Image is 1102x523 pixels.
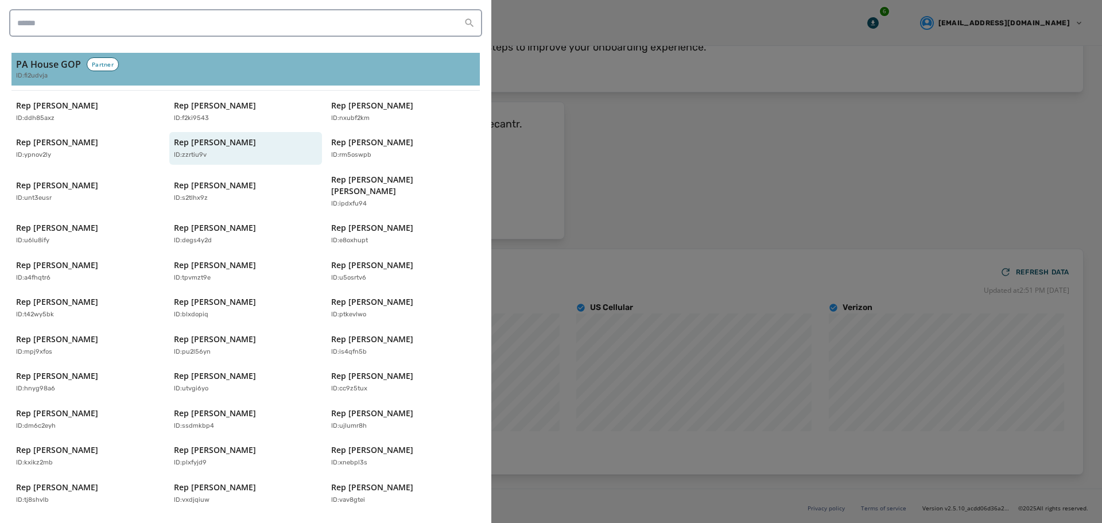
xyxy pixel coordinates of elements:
button: Rep [PERSON_NAME]ID:degs4y2d [169,218,323,250]
p: Rep [PERSON_NAME] [331,100,413,111]
p: ID: t42wy5bk [16,310,54,320]
button: Rep [PERSON_NAME]ID:hnyg98a6 [11,366,165,398]
button: Rep [PERSON_NAME]ID:tpvmzt9e [169,255,323,288]
p: ID: a4fhqtr6 [16,273,51,283]
button: Rep [PERSON_NAME]ID:e8oxhupt [327,218,480,250]
p: Rep [PERSON_NAME] [174,444,256,456]
p: Rep [PERSON_NAME] [16,259,98,271]
p: ID: kxikz2mb [16,458,53,468]
p: ID: u6lu8ify [16,236,49,246]
p: ID: f2ki9543 [174,114,209,123]
p: Rep [PERSON_NAME] [174,222,256,234]
p: Rep [PERSON_NAME] [16,444,98,456]
p: Rep [PERSON_NAME] [16,482,98,493]
p: Rep [PERSON_NAME] [174,408,256,419]
p: ID: hnyg98a6 [16,384,55,394]
button: Rep [PERSON_NAME]ID:pu2l56yn [169,329,323,362]
p: Rep [PERSON_NAME] [174,334,256,345]
p: Rep [PERSON_NAME] [16,180,98,191]
button: Rep [PERSON_NAME]ID:mpj9xfos [11,329,165,362]
p: ID: zzrtiu9v [174,150,207,160]
p: Rep [PERSON_NAME] [174,296,256,308]
p: Rep [PERSON_NAME] [16,370,98,382]
p: Rep [PERSON_NAME] [174,259,256,271]
p: ID: rm5oswpb [331,150,371,160]
p: ID: ssdmkbp4 [174,421,214,431]
button: Rep [PERSON_NAME]ID:kxikz2mb [11,440,165,472]
p: Rep [PERSON_NAME] [331,296,413,308]
p: ID: ypnov2ly [16,150,51,160]
button: Rep [PERSON_NAME]ID:rm5oswpb [327,132,480,165]
p: ID: vav8gtei [331,495,365,505]
p: ID: vxdjqiuw [174,495,209,505]
button: Rep [PERSON_NAME]ID:ddh85axz [11,95,165,128]
p: ID: is4qfn5b [331,347,367,357]
p: ID: dm6c2eyh [16,421,56,431]
p: Rep [PERSON_NAME] [331,444,413,456]
p: ID: ptkevlwo [331,310,366,320]
button: Rep [PERSON_NAME]ID:u6lu8ify [11,218,165,250]
p: ID: mpj9xfos [16,347,52,357]
p: ID: utvgi6yo [174,384,208,394]
p: Rep [PERSON_NAME] [174,137,256,148]
p: Rep [PERSON_NAME] [331,259,413,271]
p: Rep [PERSON_NAME] [174,370,256,382]
button: Rep [PERSON_NAME]ID:u5osrtv6 [327,255,480,288]
p: Rep [PERSON_NAME] [331,370,413,382]
button: PA House GOPPartnerID:fi2udvja [11,53,480,86]
p: Rep [PERSON_NAME] [331,334,413,345]
button: Rep [PERSON_NAME]ID:unt3eusr [11,169,165,214]
button: Rep [PERSON_NAME]ID:blxdopiq [169,292,323,324]
div: Partner [87,57,119,71]
p: ID: cc9z5tux [331,384,367,394]
button: Rep [PERSON_NAME]ID:cc9z5tux [327,366,480,398]
button: Rep [PERSON_NAME]ID:nxubf2km [327,95,480,128]
button: Rep [PERSON_NAME] [PERSON_NAME]ID:ipdxfu94 [327,169,480,214]
button: Rep [PERSON_NAME]ID:f2ki9543 [169,95,323,128]
button: Rep [PERSON_NAME]ID:xnebpl3s [327,440,480,472]
button: Rep [PERSON_NAME]ID:ssdmkbp4 [169,403,323,436]
p: Rep [PERSON_NAME] [331,408,413,419]
p: ID: tj8shvlb [16,495,49,505]
button: Rep [PERSON_NAME]ID:vav8gtei [327,477,480,510]
p: ID: degs4y2d [174,236,212,246]
button: Rep [PERSON_NAME]ID:ptkevlwo [327,292,480,324]
p: ID: ujlumr8h [331,421,367,431]
p: ID: tpvmzt9e [174,273,211,283]
button: Rep [PERSON_NAME]ID:s2tlhx9z [169,169,323,214]
p: Rep [PERSON_NAME] [16,100,98,111]
p: ID: e8oxhupt [331,236,368,246]
p: Rep [PERSON_NAME] [174,482,256,493]
p: Rep [PERSON_NAME] [331,222,413,234]
p: Rep [PERSON_NAME] [16,137,98,148]
button: Rep [PERSON_NAME]ID:ujlumr8h [327,403,480,436]
p: Rep [PERSON_NAME] [331,482,413,493]
p: Rep [PERSON_NAME] [PERSON_NAME] [331,174,464,197]
p: Rep [PERSON_NAME] [16,296,98,308]
p: ID: ddh85axz [16,114,55,123]
button: Rep [PERSON_NAME]ID:a4fhqtr6 [11,255,165,288]
p: ID: pu2l56yn [174,347,211,357]
h3: PA House GOP [16,57,81,71]
p: ID: plxfyjd9 [174,458,207,468]
p: Rep [PERSON_NAME] [331,137,413,148]
button: Rep [PERSON_NAME]ID:is4qfn5b [327,329,480,362]
button: Rep [PERSON_NAME]ID:t42wy5bk [11,292,165,324]
p: Rep [PERSON_NAME] [16,408,98,419]
button: Rep [PERSON_NAME]ID:vxdjqiuw [169,477,323,510]
p: ID: s2tlhx9z [174,193,208,203]
p: ID: nxubf2km [331,114,370,123]
button: Rep [PERSON_NAME]ID:dm6c2eyh [11,403,165,436]
p: Rep [PERSON_NAME] [16,334,98,345]
button: Rep [PERSON_NAME]ID:zzrtiu9v [169,132,323,165]
p: Rep [PERSON_NAME] [174,100,256,111]
p: Rep [PERSON_NAME] [174,180,256,191]
button: Rep [PERSON_NAME]ID:tj8shvlb [11,477,165,510]
p: ID: xnebpl3s [331,458,367,468]
button: Rep [PERSON_NAME]ID:ypnov2ly [11,132,165,165]
button: Rep [PERSON_NAME]ID:plxfyjd9 [169,440,323,472]
p: ID: u5osrtv6 [331,273,366,283]
p: ID: unt3eusr [16,193,52,203]
p: Rep [PERSON_NAME] [16,222,98,234]
button: Rep [PERSON_NAME]ID:utvgi6yo [169,366,323,398]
